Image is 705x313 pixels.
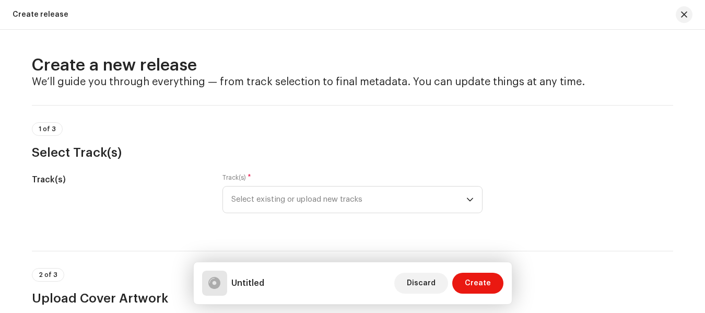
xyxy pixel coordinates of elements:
button: Discard [394,273,448,294]
button: Create [452,273,503,294]
h5: Untitled [231,277,264,289]
h5: Track(s) [32,173,206,186]
div: dropdown trigger [466,187,474,213]
span: Discard [407,273,436,294]
h3: Upload Cover Artwork [32,290,673,307]
h3: Select Track(s) [32,144,673,161]
h4: We’ll guide you through everything — from track selection to final metadata. You can update thing... [32,76,673,88]
span: Create [465,273,491,294]
h2: Create a new release [32,55,673,76]
span: Select existing or upload new tracks [231,187,466,213]
label: Track(s) [222,173,251,182]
